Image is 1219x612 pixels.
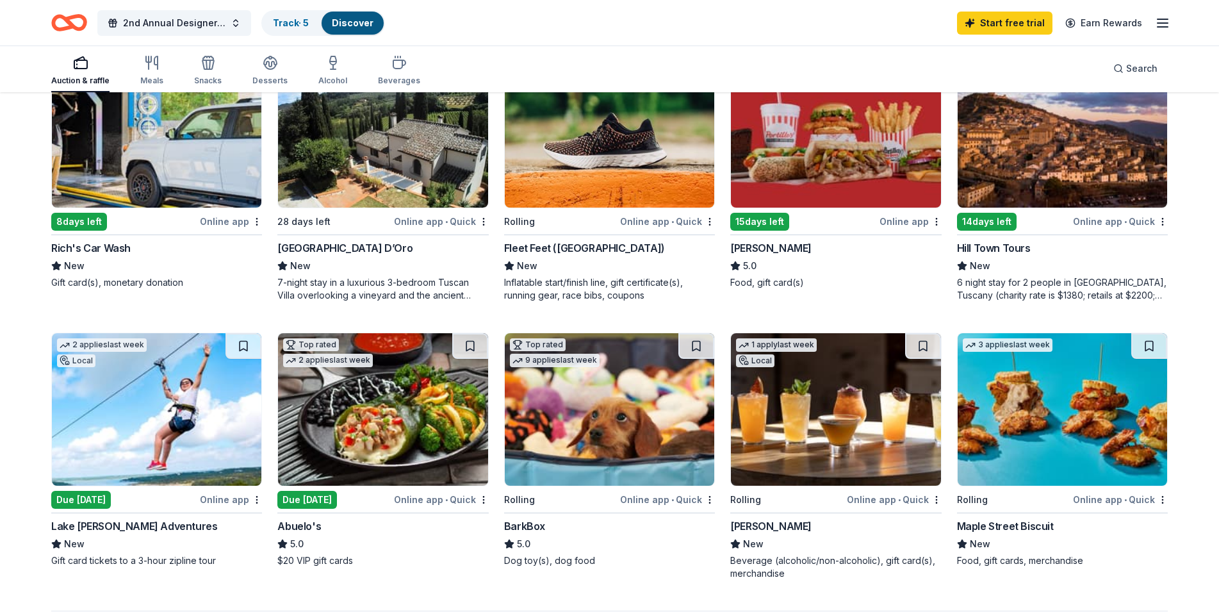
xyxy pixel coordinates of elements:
[318,50,347,92] button: Alcohol
[277,276,488,302] div: 7-night stay in a luxurious 3-bedroom Tuscan Villa overlooking a vineyard and the ancient walled ...
[378,76,420,86] div: Beverages
[504,554,715,567] div: Dog toy(s), dog food
[1073,213,1168,229] div: Online app Quick
[51,8,87,38] a: Home
[510,338,566,351] div: Top rated
[510,354,600,367] div: 9 applies last week
[958,55,1167,208] img: Image for Hill Town Tours
[51,276,262,289] div: Gift card(s), monetary donation
[957,554,1168,567] div: Food, gift cards, merchandise
[504,518,545,534] div: BarkBox
[200,492,262,508] div: Online app
[64,258,85,274] span: New
[273,17,309,28] a: Track· 5
[671,495,674,505] span: •
[445,495,448,505] span: •
[252,76,288,86] div: Desserts
[290,258,311,274] span: New
[620,213,715,229] div: Online app Quick
[394,213,489,229] div: Online app Quick
[957,12,1052,35] a: Start free trial
[730,492,761,508] div: Rolling
[517,258,537,274] span: New
[1124,217,1127,227] span: •
[958,333,1167,486] img: Image for Maple Street Biscuit
[332,17,373,28] a: Discover
[1103,56,1168,81] button: Search
[51,333,262,567] a: Image for Lake Travis Zipline Adventures2 applieslast weekLocalDue [DATE]Online appLake [PERSON_N...
[194,76,222,86] div: Snacks
[277,554,488,567] div: $20 VIP gift cards
[64,536,85,552] span: New
[504,54,715,302] a: Image for Fleet Feet (Houston)LocalRollingOnline app•QuickFleet Feet ([GEOGRAPHIC_DATA])NewInflat...
[730,54,941,289] a: Image for Portillo'sTop rated3 applieslast week15days leftOnline app[PERSON_NAME]5.0Food, gift ca...
[963,338,1052,352] div: 3 applies last week
[730,276,941,289] div: Food, gift card(s)
[731,333,940,486] img: Image for Axelrad
[252,50,288,92] button: Desserts
[505,55,714,208] img: Image for Fleet Feet (Houston)
[140,76,163,86] div: Meals
[957,213,1017,231] div: 14 days left
[52,333,261,486] img: Image for Lake Travis Zipline Adventures
[194,50,222,92] button: Snacks
[957,276,1168,302] div: 6 night stay for 2 people in [GEOGRAPHIC_DATA], Tuscany (charity rate is $1380; retails at $2200;...
[200,213,262,229] div: Online app
[51,54,262,289] a: Image for Rich's Car Wash8days leftOnline appRich's Car WashNewGift card(s), monetary donation
[970,536,990,552] span: New
[1124,495,1127,505] span: •
[57,338,147,352] div: 2 applies last week
[51,50,110,92] button: Auction & raffle
[504,492,535,508] div: Rolling
[730,213,789,231] div: 15 days left
[277,518,321,534] div: Abuelo's
[957,333,1168,567] a: Image for Maple Street Biscuit3 applieslast weekRollingOnline app•QuickMaple Street BiscuitNewFoo...
[51,518,217,534] div: Lake [PERSON_NAME] Adventures
[277,214,331,229] div: 28 days left
[620,492,715,508] div: Online app Quick
[378,50,420,92] button: Beverages
[140,50,163,92] button: Meals
[277,333,488,567] a: Image for Abuelo's Top rated2 applieslast weekDue [DATE]Online app•QuickAbuelo's5.0$20 VIP gift c...
[517,536,530,552] span: 5.0
[847,492,942,508] div: Online app Quick
[51,76,110,86] div: Auction & raffle
[879,213,942,229] div: Online app
[504,333,715,567] a: Image for BarkBoxTop rated9 applieslast weekRollingOnline app•QuickBarkBox5.0Dog toy(s), dog food
[504,240,665,256] div: Fleet Feet ([GEOGRAPHIC_DATA])
[1073,492,1168,508] div: Online app Quick
[743,536,764,552] span: New
[278,55,487,208] img: Image for Villa Sogni D’Oro
[730,554,941,580] div: Beverage (alcoholic/non-alcoholic), gift card(s), merchandise
[957,518,1054,534] div: Maple Street Biscuit
[970,258,990,274] span: New
[57,354,95,367] div: Local
[51,213,107,231] div: 8 days left
[957,54,1168,302] a: Image for Hill Town Tours 3 applieslast week14days leftOnline app•QuickHill Town ToursNew6 night ...
[51,240,131,256] div: Rich's Car Wash
[957,240,1031,256] div: Hill Town Tours
[504,214,535,229] div: Rolling
[290,536,304,552] span: 5.0
[671,217,674,227] span: •
[261,10,385,36] button: Track· 5Discover
[51,554,262,567] div: Gift card tickets to a 3-hour zipline tour
[283,354,373,367] div: 2 applies last week
[318,76,347,86] div: Alcohol
[957,492,988,508] div: Rolling
[736,338,817,352] div: 1 apply last week
[1126,61,1158,76] span: Search
[123,15,225,31] span: 2nd Annual Designer Purse Bingo
[743,258,757,274] span: 5.0
[277,54,488,302] a: Image for Villa Sogni D’Oro4 applieslast week28 days leftOnline app•Quick[GEOGRAPHIC_DATA] D’OroN...
[52,55,261,208] img: Image for Rich's Car Wash
[394,492,489,508] div: Online app Quick
[504,276,715,302] div: Inflatable start/finish line, gift certificate(s), running gear, race bibs, coupons
[278,333,487,486] img: Image for Abuelo's
[1058,12,1150,35] a: Earn Rewards
[730,240,812,256] div: [PERSON_NAME]
[736,354,774,367] div: Local
[277,240,413,256] div: [GEOGRAPHIC_DATA] D’Oro
[898,495,901,505] span: •
[51,491,111,509] div: Due [DATE]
